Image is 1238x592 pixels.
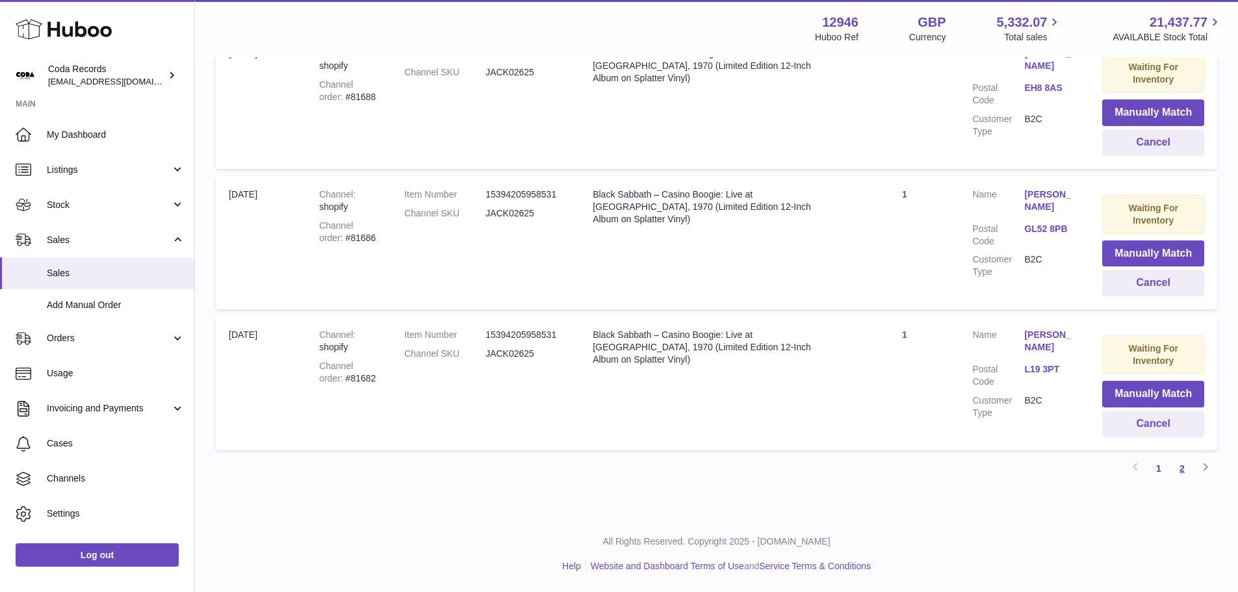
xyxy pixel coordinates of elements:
button: Manually Match [1102,381,1204,407]
div: Huboo Ref [815,31,858,44]
div: Black Sabbath – Casino Boogie: Live at [GEOGRAPHIC_DATA], 1970 (Limited Edition 12-Inch Album on ... [593,47,836,84]
a: EH8 8AS [1024,82,1076,94]
div: Coda Records [48,63,165,88]
a: [PERSON_NAME] [1024,188,1076,213]
dd: 15394205958531 [485,329,567,341]
div: #81686 [319,220,378,244]
span: Orders [47,332,171,344]
dd: JACK02625 [485,348,567,360]
td: [DATE] [216,34,306,168]
dt: Postal Code [972,82,1024,107]
div: shopify [319,47,378,72]
dt: Name [972,329,1024,357]
span: Add Manual Order [47,299,185,311]
div: #81682 [319,360,378,385]
dd: B2C [1024,253,1076,278]
dd: B2C [1024,394,1076,419]
div: Black Sabbath – Casino Boogie: Live at [GEOGRAPHIC_DATA], 1970 (Limited Edition 12-Inch Album on ... [593,329,836,366]
td: [DATE] [216,175,306,309]
dd: 15394205958531 [485,188,567,201]
span: 21,437.77 [1150,14,1207,31]
a: 1 [1147,457,1170,480]
strong: GBP [918,14,946,31]
dd: JACK02625 [485,66,567,79]
a: 2 [1170,457,1194,480]
div: Black Sabbath – Casino Boogie: Live at [GEOGRAPHIC_DATA], 1970 (Limited Edition 12-Inch Album on ... [593,188,836,225]
a: 1 [902,329,907,340]
a: 21,437.77 AVAILABLE Stock Total [1113,14,1222,44]
dt: Postal Code [972,223,1024,248]
span: Invoicing and Payments [47,402,171,415]
a: Log out [16,543,179,567]
dt: Name [972,188,1024,216]
dt: Item Number [404,329,485,341]
button: Cancel [1102,270,1204,296]
a: 5,332.07 Total sales [997,14,1063,44]
strong: Channel order [319,79,353,102]
span: AVAILABLE Stock Total [1113,31,1222,44]
span: Sales [47,234,171,246]
dt: Channel SKU [404,66,485,79]
strong: Channel order [319,361,353,383]
a: L19 3PT [1024,363,1076,376]
dt: Channel SKU [404,207,485,220]
span: Total sales [1004,31,1062,44]
button: Manually Match [1102,99,1204,126]
strong: Channel [319,189,355,199]
span: [EMAIL_ADDRESS][DOMAIN_NAME] [48,76,191,86]
a: [PERSON_NAME] [1024,47,1076,72]
dt: Customer Type [972,394,1024,419]
div: Currency [909,31,946,44]
dt: Customer Type [972,253,1024,278]
p: All Rights Reserved. Copyright 2025 - [DOMAIN_NAME] [205,535,1228,548]
span: 5,332.07 [997,14,1048,31]
button: Cancel [1102,129,1204,156]
td: [DATE] [216,316,306,450]
li: and [586,560,871,573]
span: My Dashboard [47,129,185,141]
a: Service Terms & Conditions [759,561,871,571]
span: Settings [47,508,185,520]
dt: Name [972,47,1024,75]
a: Website and Dashboard Terms of Use [591,561,744,571]
span: Usage [47,367,185,380]
a: 1 [902,189,907,199]
dd: JACK02625 [485,207,567,220]
strong: Waiting For Inventory [1128,62,1178,84]
strong: Channel [319,329,355,340]
a: [PERSON_NAME] [1024,329,1076,354]
dt: Item Number [404,188,485,201]
span: Channels [47,472,185,485]
img: haz@pcatmedia.com [16,66,35,85]
div: #81688 [319,79,378,103]
dt: Channel SKU [404,348,485,360]
strong: Waiting For Inventory [1128,203,1178,225]
strong: Waiting For Inventory [1128,343,1178,366]
strong: 12946 [822,14,858,31]
dt: Customer Type [972,113,1024,138]
span: Stock [47,199,171,211]
strong: Channel order [319,220,353,243]
button: Manually Match [1102,240,1204,267]
span: Cases [47,437,185,450]
div: shopify [319,188,378,213]
a: GL52 8PB [1024,223,1076,235]
dt: Postal Code [972,363,1024,388]
a: Help [562,561,581,571]
div: shopify [319,329,378,354]
dd: B2C [1024,113,1076,138]
span: Sales [47,267,185,279]
span: Listings [47,164,171,176]
button: Cancel [1102,411,1204,437]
